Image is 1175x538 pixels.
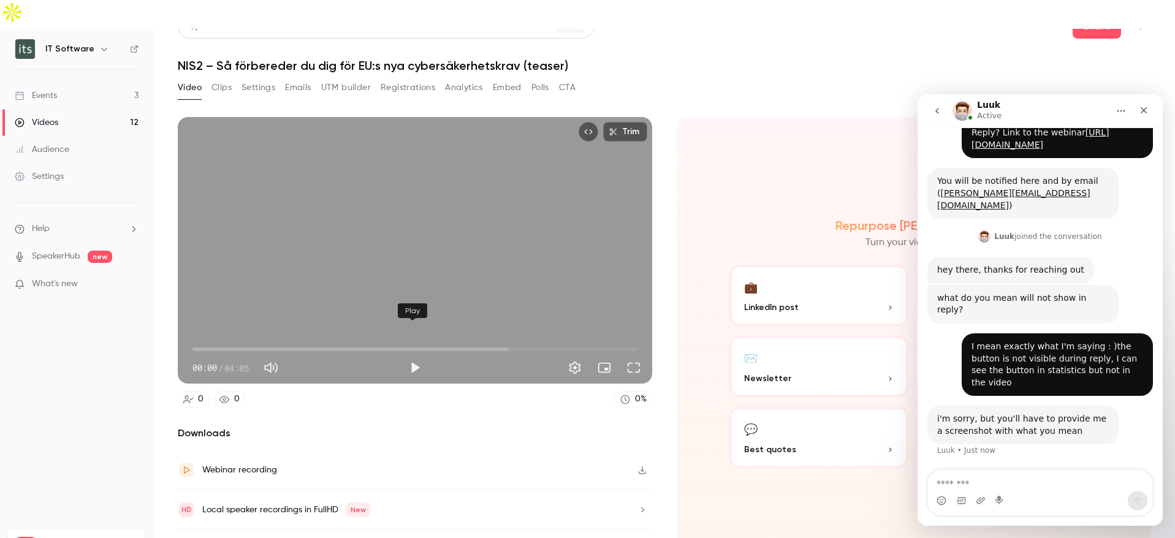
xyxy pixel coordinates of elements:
[32,278,78,290] span: What's new
[744,277,758,296] div: 💼
[531,78,549,97] button: Polls
[321,78,371,97] button: UTM builder
[603,122,647,142] button: Trim
[198,393,203,406] div: 0
[493,78,522,97] button: Embed
[192,362,249,374] div: 00:00
[192,362,217,374] span: 00:00
[241,78,275,97] button: Settings
[202,502,371,517] div: Local speaker recordings in FullHD
[744,301,799,314] span: LinkedIn post
[15,143,69,156] div: Audience
[398,303,427,318] div: Play
[15,222,139,235] li: help-dropdown-opener
[622,355,646,380] button: Full screen
[178,58,1150,73] h1: NIS2 – Så förbereder du dig för EU:s nya cybersäkerhetskrav (teaser)
[211,78,232,97] button: Clips
[259,355,283,380] button: Mute
[178,78,202,97] button: Video
[32,222,50,235] span: Help
[729,265,908,326] button: 💼LinkedIn post
[865,235,961,250] p: Turn your video into...
[559,78,576,97] button: CTA
[381,78,435,97] button: Registrations
[88,251,112,263] span: new
[234,393,240,406] div: 0
[744,419,758,438] div: 💬
[744,348,758,367] div: ✉️
[635,393,647,406] div: 0 %
[218,362,223,374] span: /
[178,426,652,441] h2: Downloads
[214,391,245,407] a: 0
[744,372,791,385] span: Newsletter
[615,391,652,407] a: 0%
[918,94,1163,526] iframe: Intercom live chat
[285,78,311,97] button: Emails
[579,122,598,142] button: Embed video
[403,355,427,380] button: Play
[592,355,617,380] button: Turn on miniplayer
[563,355,587,380] button: Settings
[729,336,908,397] button: ✉️Newsletter
[178,391,209,407] a: 0
[729,407,908,468] button: 💬Best quotes
[202,463,277,477] div: Webinar recording
[15,116,58,129] div: Videos
[15,170,64,183] div: Settings
[15,39,35,59] img: IT Software
[224,362,249,374] span: 04:05
[15,89,57,102] div: Events
[32,250,80,263] a: SpeakerHub
[445,78,483,97] button: Analytics
[744,443,796,456] span: Best quotes
[835,218,992,233] h2: Repurpose [PERSON_NAME]
[45,43,94,55] h6: IT Software
[346,502,371,517] span: New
